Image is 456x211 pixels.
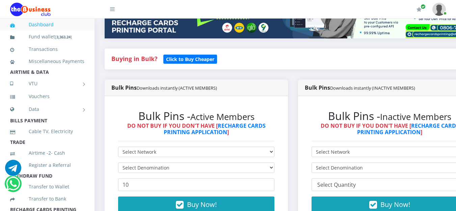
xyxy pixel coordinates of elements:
[111,84,217,91] strong: Bulk Pins
[166,56,214,62] b: Click to Buy Cheaper
[190,111,254,123] small: Active Members
[118,178,274,191] input: Enter Quantity
[10,101,84,118] a: Data
[380,111,451,123] small: Inactive Members
[10,145,84,161] a: Airtime -2- Cash
[380,200,410,209] span: Buy Now!
[55,34,72,39] small: [ ]
[118,110,274,122] h2: Bulk Pins -
[421,4,426,9] span: Renew/Upgrade Subscription
[56,34,71,39] b: 3,363.24
[10,75,84,92] a: VTU
[10,41,84,57] a: Transactions
[10,29,84,45] a: Fund wallet[3,363.24]
[6,181,20,192] a: Chat for support
[137,85,217,91] small: Downloads instantly (ACTIVE MEMBERS)
[5,165,21,176] a: Chat for support
[10,3,51,16] img: Logo
[164,122,266,136] a: RECHARGE CARDS PRINTING APPLICATION
[10,179,84,194] a: Transfer to Wallet
[305,84,415,91] strong: Bulk Pins
[10,124,84,139] a: Cable TV, Electricity
[111,55,157,63] strong: Buying in Bulk?
[10,89,84,104] a: Vouchers
[10,54,84,69] a: Miscellaneous Payments
[163,55,217,63] a: Click to Buy Cheaper
[432,3,446,16] img: User
[10,191,84,207] a: Transfer to Bank
[417,7,422,12] i: Renew/Upgrade Subscription
[187,200,217,209] span: Buy Now!
[10,157,84,173] a: Register a Referral
[330,85,415,91] small: Downloads instantly (INACTIVE MEMBERS)
[10,17,84,32] a: Dashboard
[127,122,266,136] strong: DO NOT BUY IF YOU DON'T HAVE [ ]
